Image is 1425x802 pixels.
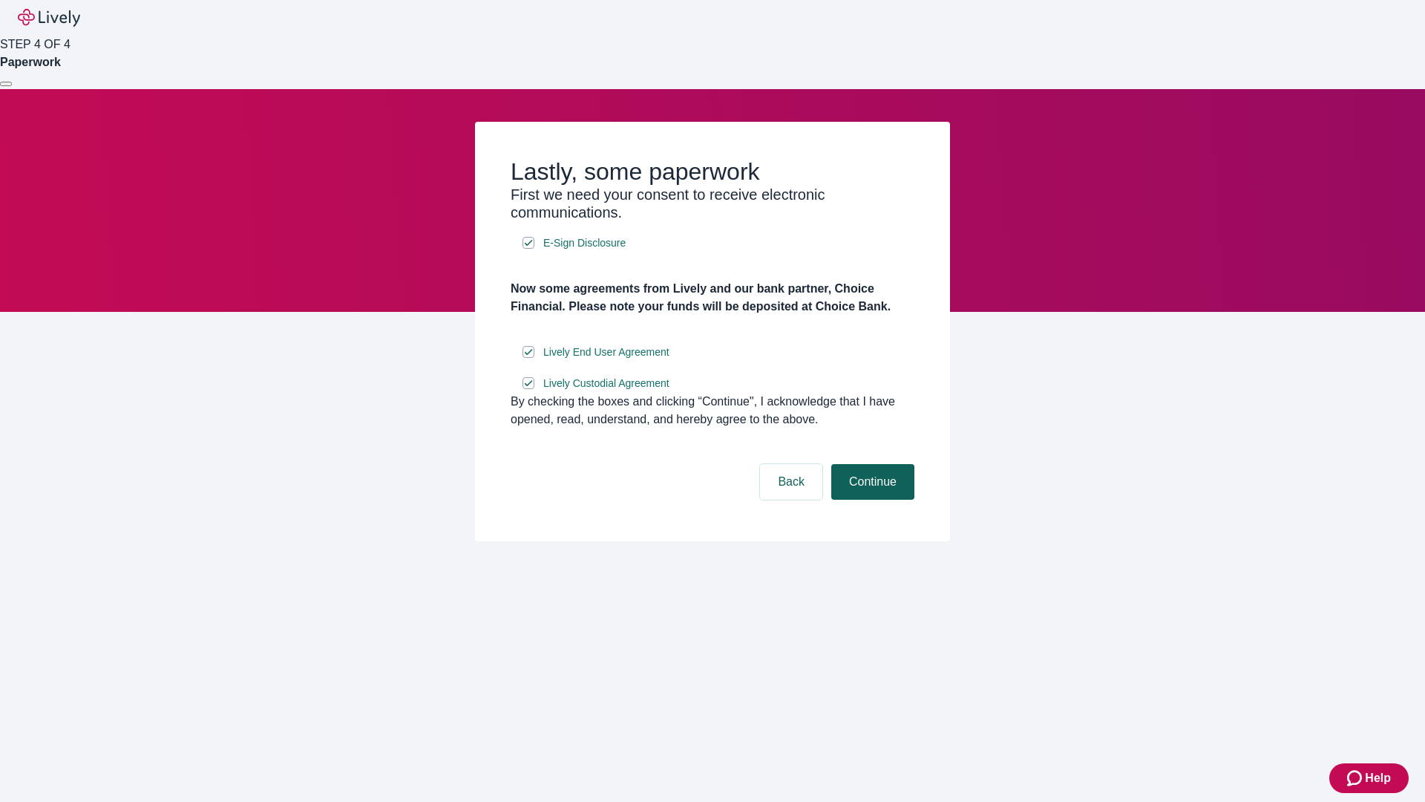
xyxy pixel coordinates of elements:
h4: Now some agreements from Lively and our bank partner, Choice Financial. Please note your funds wi... [511,280,914,316]
span: E-Sign Disclosure [543,235,626,251]
span: Help [1365,769,1391,787]
div: By checking the boxes and clicking “Continue", I acknowledge that I have opened, read, understand... [511,393,914,428]
a: e-sign disclosure document [540,234,629,252]
span: Lively Custodial Agreement [543,376,669,391]
h2: Lastly, some paperwork [511,157,914,186]
button: Back [760,464,822,500]
a: e-sign disclosure document [540,343,672,362]
a: e-sign disclosure document [540,374,672,393]
img: Lively [18,9,80,27]
h3: First we need your consent to receive electronic communications. [511,186,914,221]
span: Lively End User Agreement [543,345,669,360]
button: Continue [831,464,914,500]
button: Zendesk support iconHelp [1329,763,1409,793]
svg: Zendesk support icon [1347,769,1365,787]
